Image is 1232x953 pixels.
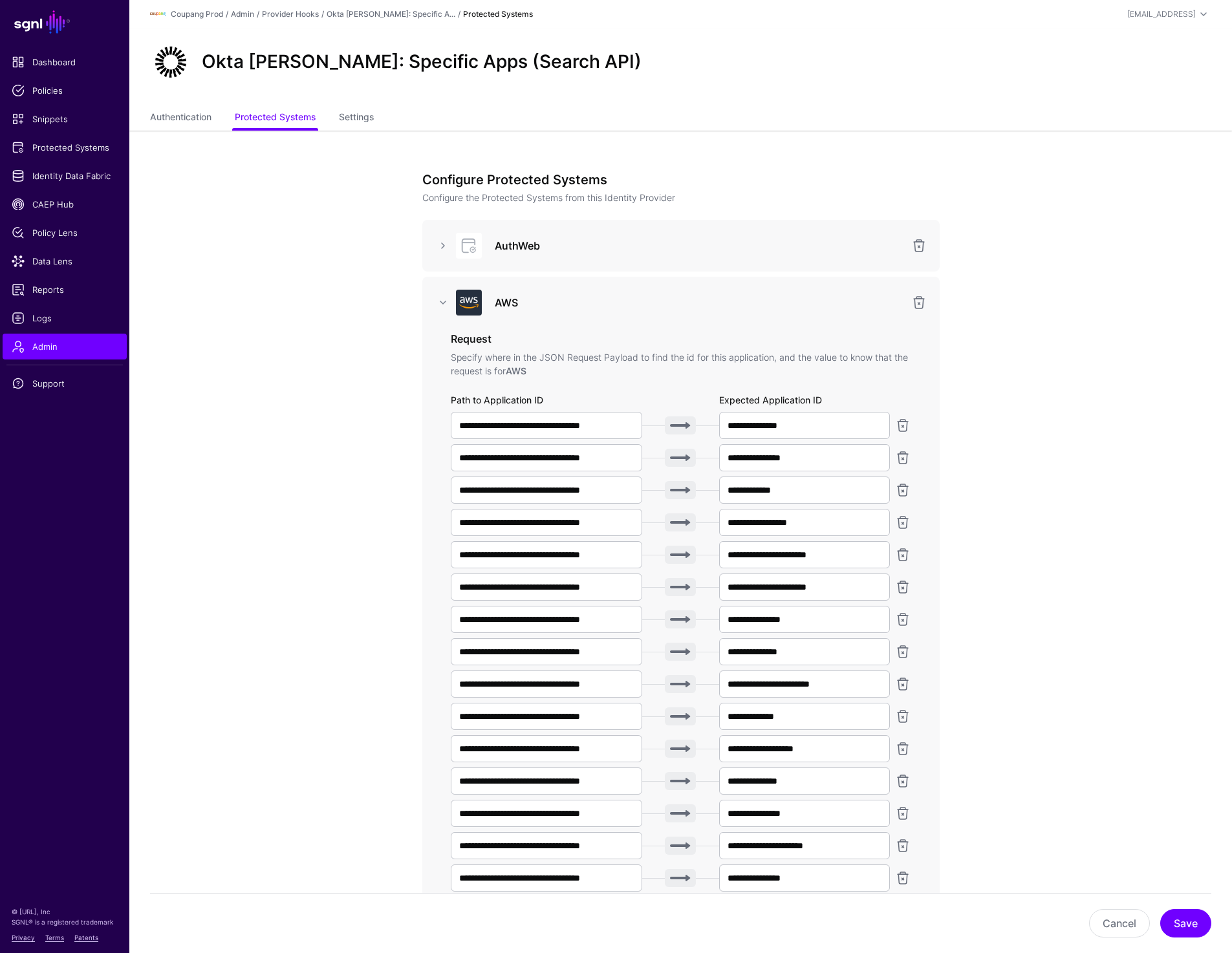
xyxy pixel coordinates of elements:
[150,6,166,22] img: svg+xml;base64,PHN2ZyBpZD0iTG9nbyIgeG1sbnM9Imh0dHA6Ly93d3cudzMub3JnLzIwMDAvc3ZnIiB3aWR0aD0iMTIxLj...
[12,377,118,390] span: Support
[3,248,127,274] a: Data Lens
[455,8,463,20] div: /
[223,8,231,20] div: /
[12,112,118,125] span: Snippets
[3,191,127,217] a: CAEP Hub
[451,331,911,347] h3: Request
[1089,909,1150,937] button: Cancel
[451,350,911,378] p: Specify where in the JSON Request Payload to find the id for this application, and the value to k...
[12,340,118,353] span: Admin
[3,334,127,359] a: Admin
[254,8,262,20] div: /
[1127,8,1196,20] div: [EMAIL_ADDRESS]
[3,134,127,160] a: Protected Systems
[456,290,482,316] img: svg+xml;base64,PHN2ZyB3aWR0aD0iNjQiIGhlaWdodD0iNjQiIHZpZXdCb3g9IjAgMCA2NCA2NCIgZmlsbD0ibm9uZSIgeG...
[262,9,319,19] a: Provider Hooks
[8,8,122,36] a: SGNL
[506,365,526,376] strong: AWS
[12,84,118,97] span: Policies
[12,934,35,941] a: Privacy
[12,141,118,154] span: Protected Systems
[231,9,254,19] a: Admin
[45,934,64,941] a: Terms
[3,78,127,103] a: Policies
[495,238,903,253] h3: AuthWeb
[1160,909,1211,937] button: Save
[12,906,118,917] p: © [URL], Inc
[495,295,903,310] h3: AWS
[171,9,223,19] a: Coupang Prod
[202,51,642,73] h2: Okta [PERSON_NAME]: Specific Apps (Search API)
[150,41,191,83] img: svg+xml;base64,PHN2ZyB3aWR0aD0iNjQiIGhlaWdodD0iNjQiIHZpZXdCb3g9IjAgMCA2NCA2NCIgZmlsbD0ibm9uZSIgeG...
[12,312,118,325] span: Logs
[3,277,127,303] a: Reports
[451,393,543,407] label: Path to Application ID
[150,106,211,131] a: Authentication
[12,283,118,296] span: Reports
[719,393,822,407] label: Expected Application ID
[12,255,118,268] span: Data Lens
[422,172,940,187] h3: Configure Protected Systems
[327,9,455,19] a: Okta [PERSON_NAME]: Specific A...
[12,917,118,927] p: SGNL® is a registered trademark
[463,9,533,19] strong: Protected Systems
[74,934,98,941] a: Patents
[3,106,127,132] a: Snippets
[3,305,127,331] a: Logs
[235,106,316,131] a: Protected Systems
[3,220,127,246] a: Policy Lens
[12,198,118,211] span: CAEP Hub
[319,8,327,20] div: /
[339,106,374,131] a: Settings
[12,56,118,69] span: Dashboard
[12,226,118,239] span: Policy Lens
[422,191,940,204] p: Configure the Protected Systems from this Identity Provider
[3,49,127,75] a: Dashboard
[3,163,127,189] a: Identity Data Fabric
[12,169,118,182] span: Identity Data Fabric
